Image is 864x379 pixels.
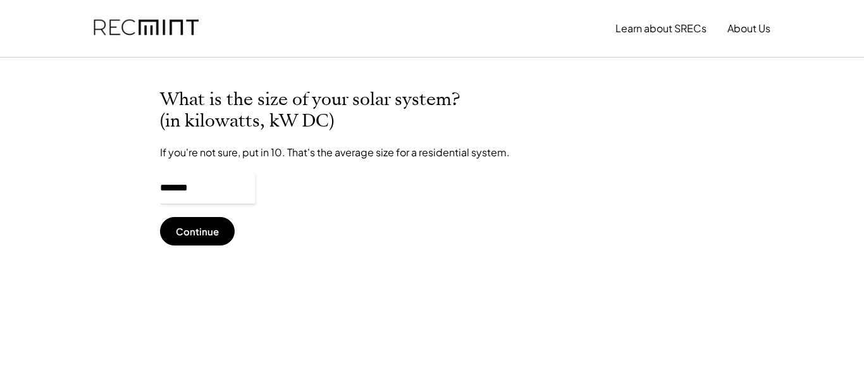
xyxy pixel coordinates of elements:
button: Continue [160,217,235,245]
h2: What is the size of your solar system? (in kilowatts, kW DC) [160,89,540,132]
button: Learn about SRECs [615,16,707,41]
div: If you're not sure, put in 10. That's the average size for a residential system. [160,145,510,160]
img: recmint-logotype%403x.png [94,7,199,50]
button: About Us [727,16,770,41]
